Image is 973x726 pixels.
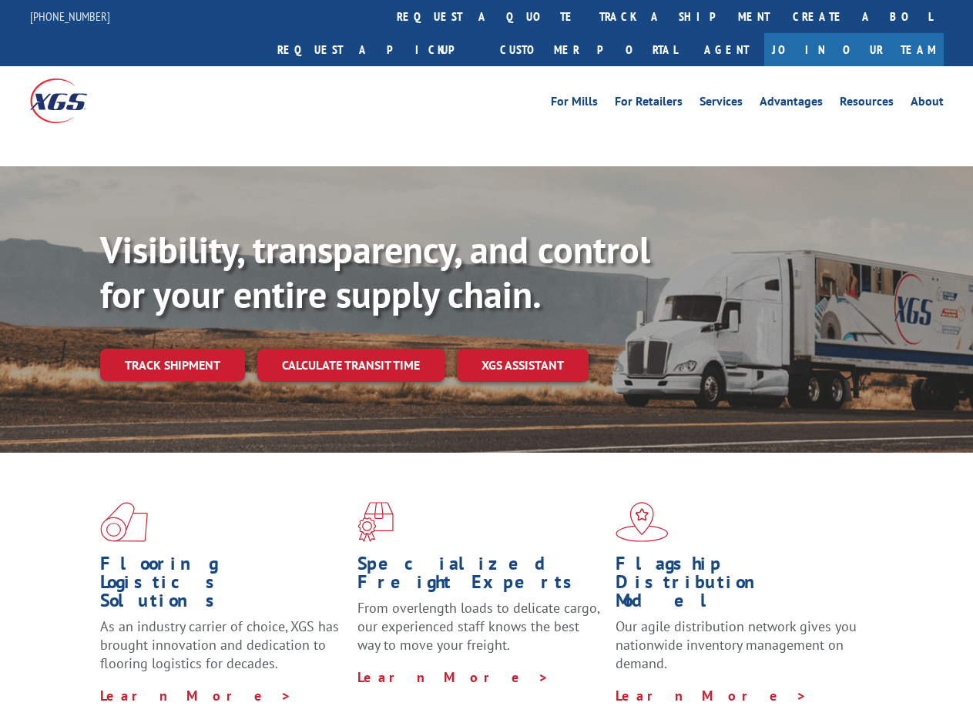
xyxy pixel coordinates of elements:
img: xgs-icon-focused-on-flooring-red [357,502,394,542]
a: Learn More > [616,687,807,704]
a: About [911,95,944,112]
img: xgs-icon-total-supply-chain-intelligence-red [100,502,148,542]
a: Customer Portal [488,33,689,66]
a: Resources [840,95,894,112]
span: As an industry carrier of choice, XGS has brought innovation and dedication to flooring logistics... [100,617,339,672]
a: Request a pickup [266,33,488,66]
a: Learn More > [357,668,549,686]
a: Services [700,95,743,112]
h1: Specialized Freight Experts [357,554,603,599]
a: Agent [689,33,764,66]
a: Calculate transit time [257,349,445,382]
b: Visibility, transparency, and control for your entire supply chain. [100,226,650,318]
h1: Flagship Distribution Model [616,554,861,617]
a: For Retailers [615,95,683,112]
img: xgs-icon-flagship-distribution-model-red [616,502,669,542]
span: Our agile distribution network gives you nationwide inventory management on demand. [616,617,857,672]
a: Learn More > [100,687,292,704]
a: Join Our Team [764,33,944,66]
a: For Mills [551,95,598,112]
a: Advantages [760,95,823,112]
h1: Flooring Logistics Solutions [100,554,346,617]
a: [PHONE_NUMBER] [30,8,110,24]
a: XGS ASSISTANT [457,349,589,382]
a: Track shipment [100,349,245,381]
p: From overlength loads to delicate cargo, our experienced staff knows the best way to move your fr... [357,599,603,667]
